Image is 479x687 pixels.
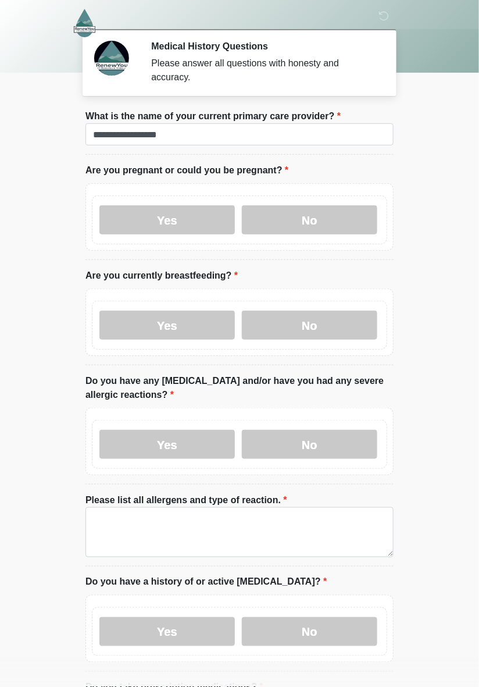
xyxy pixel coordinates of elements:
label: Yes [99,617,235,646]
label: Are you currently breastfeeding? [85,269,238,283]
img: Agent Avatar [94,41,129,76]
img: RenewYou IV Hydration and Wellness Logo [74,9,95,37]
label: No [242,311,377,340]
label: What is the name of your current primary care provider? [85,109,341,123]
div: Please answer all questions with honesty and accuracy. [151,56,376,84]
label: Yes [99,205,235,234]
label: Yes [99,311,235,340]
label: Yes [99,430,235,459]
label: Do you have any [MEDICAL_DATA] and/or have you had any severe allergic reactions? [85,374,394,402]
label: Do you have a history of or active [MEDICAL_DATA]? [85,575,327,589]
label: Are you pregnant or could you be pregnant? [85,163,288,177]
h2: Medical History Questions [151,41,376,52]
label: No [242,205,377,234]
label: No [242,430,377,459]
label: Please list all allergens and type of reaction. [85,493,287,507]
label: No [242,617,377,646]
